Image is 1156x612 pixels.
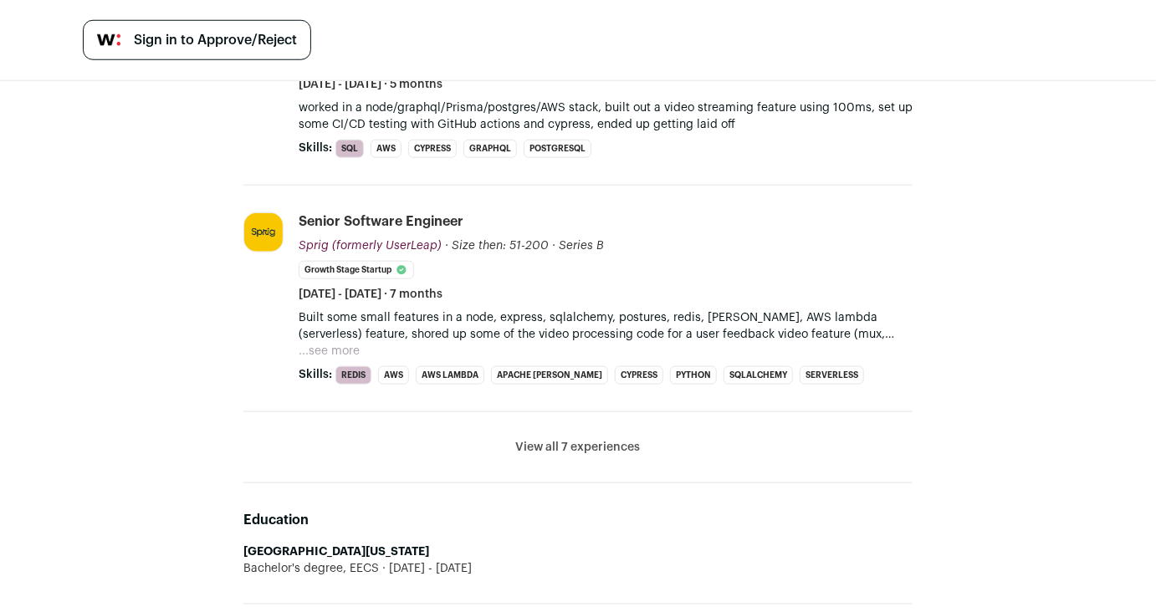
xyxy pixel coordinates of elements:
span: Series B [559,240,604,252]
p: Built some small features in a node, express, sqlalchemy, postures, redis, [PERSON_NAME], AWS lam... [299,309,913,343]
span: [DATE] - [DATE] · 5 months [299,76,442,93]
li: Python [670,366,717,385]
img: cdbcb56d01abd97357fc094a6ffea191857fda894aa7c7db886ce39ec05b3ee8.png [244,213,283,252]
div: Senior Software Engineer [299,212,463,231]
h2: Education [243,510,913,530]
p: worked in a node/graphql/Prisma/postgres/AWS stack, built out a video streaming feature using 100... [299,99,913,133]
li: SQL [335,140,364,158]
button: ...see more [299,343,360,360]
strong: [GEOGRAPHIC_DATA][US_STATE] [243,546,429,558]
li: AWS Lambda [416,366,484,385]
a: Sign in to Approve/Reject [83,20,311,60]
li: Serverless [800,366,864,385]
li: AWS [378,366,409,385]
span: [DATE] - [DATE] · 7 months [299,286,442,303]
button: View all 7 experiences [516,439,641,456]
span: Sprig (formerly UserLeap) [299,240,442,252]
li: AWS [371,140,402,158]
li: PostgreSQL [524,140,591,158]
div: Bachelor's degree, EECS [243,560,913,577]
li: Cypress [615,366,663,385]
li: Growth Stage Startup [299,261,414,279]
span: Sign in to Approve/Reject [134,30,297,50]
img: wellfound-symbol-flush-black-fb3c872781a75f747ccb3a119075da62bfe97bd399995f84a933054e44a575c4.png [97,34,120,46]
li: Redis [335,366,371,385]
li: Cypress [408,140,457,158]
li: SQLAlchemy [724,366,793,385]
li: Apache [PERSON_NAME] [491,366,608,385]
span: Skills: [299,366,332,383]
li: GraphQL [463,140,517,158]
span: · Size then: 51-200 [445,240,549,252]
span: Skills: [299,140,332,156]
span: [DATE] - [DATE] [379,560,472,577]
span: · [552,237,555,254]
